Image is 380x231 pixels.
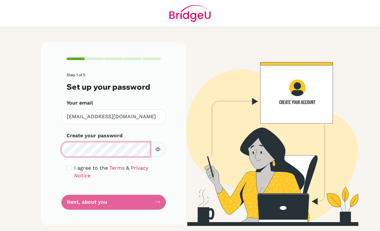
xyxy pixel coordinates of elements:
[74,165,108,171] span: I agree to the
[109,165,124,171] a: Terms
[67,72,85,77] span: Step 1 of 5
[61,109,166,124] input: Insert your email*
[67,82,161,92] h3: Set up your password
[126,165,129,171] span: &
[67,132,123,139] label: Create your password
[67,99,93,107] label: Your email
